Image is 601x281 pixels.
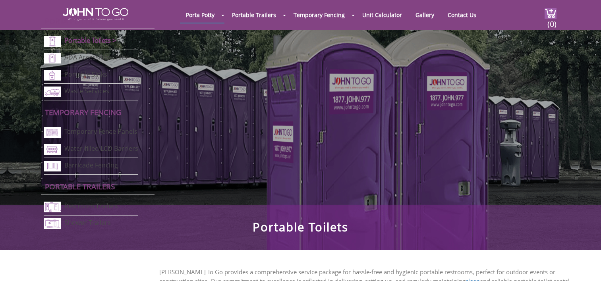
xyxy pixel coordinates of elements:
[44,144,61,155] img: water-filled%20barriers-new.png
[44,202,61,212] img: restroom-trailers-new.png
[44,161,61,171] img: barricade-fencing-icon-new.png
[226,7,282,23] a: Portable Trailers
[44,53,61,64] img: ADA-units-new.png
[180,7,220,23] a: Porta Potty
[64,202,118,210] a: Restroom Trailers
[288,7,351,23] a: Temporary Fencing
[64,53,127,62] a: ADA Accessible Units
[64,127,137,136] a: Temporary Fence Panels
[44,127,61,138] img: chan-link-fencing-new.png
[64,70,107,79] a: Portable Sinks
[64,161,118,169] a: Barricade Fencing
[45,16,98,26] a: Porta Potties
[63,8,128,21] img: JOHN to go
[45,181,115,191] a: Portable trailers
[64,144,138,153] a: Water-filled LCD Barriers
[545,8,557,19] img: cart a
[64,87,109,95] a: Waste Services
[44,87,61,97] img: waste-services-new.png
[44,36,61,47] img: portable-toilets-new.png
[64,36,116,45] a: Portable Toilets >
[64,218,111,227] a: Shower Trailers
[569,249,601,281] button: Live Chat
[547,12,557,29] span: (0)
[44,218,61,229] img: shower-trailers-new.png
[410,7,440,23] a: Gallery
[45,107,122,117] a: Temporary Fencing
[44,70,61,81] img: portable-sinks-new.png
[356,7,408,23] a: Unit Calculator
[442,7,482,23] a: Contact Us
